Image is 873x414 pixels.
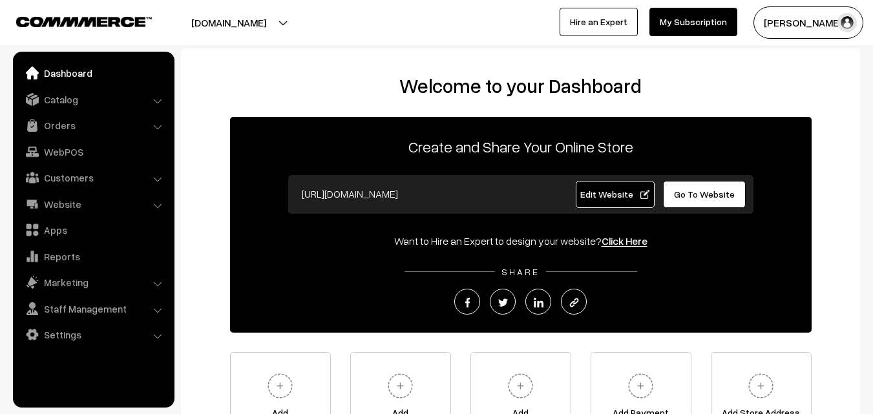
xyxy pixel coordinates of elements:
a: Catalog [16,88,170,111]
a: Go To Website [663,181,746,208]
span: Go To Website [674,189,735,200]
a: Orders [16,114,170,137]
a: Apps [16,218,170,242]
a: COMMMERCE [16,13,129,28]
a: Click Here [602,234,647,247]
h2: Welcome to your Dashboard [194,74,847,98]
a: Hire an Expert [560,8,638,36]
button: [PERSON_NAME] [753,6,863,39]
a: Settings [16,323,170,346]
img: plus.svg [503,368,538,404]
img: plus.svg [743,368,779,404]
button: [DOMAIN_NAME] [146,6,311,39]
p: Create and Share Your Online Store [230,135,812,158]
a: WebPOS [16,140,170,163]
a: Staff Management [16,297,170,320]
div: Want to Hire an Expert to design your website? [230,233,812,249]
img: plus.svg [383,368,418,404]
span: SHARE [495,266,546,277]
a: Edit Website [576,181,655,208]
a: Website [16,192,170,216]
a: Marketing [16,271,170,294]
span: Edit Website [580,189,649,200]
img: plus.svg [623,368,658,404]
a: Customers [16,166,170,189]
a: My Subscription [649,8,737,36]
img: plus.svg [262,368,298,404]
img: user [837,13,857,32]
img: COMMMERCE [16,17,152,26]
a: Reports [16,245,170,268]
a: Dashboard [16,61,170,85]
